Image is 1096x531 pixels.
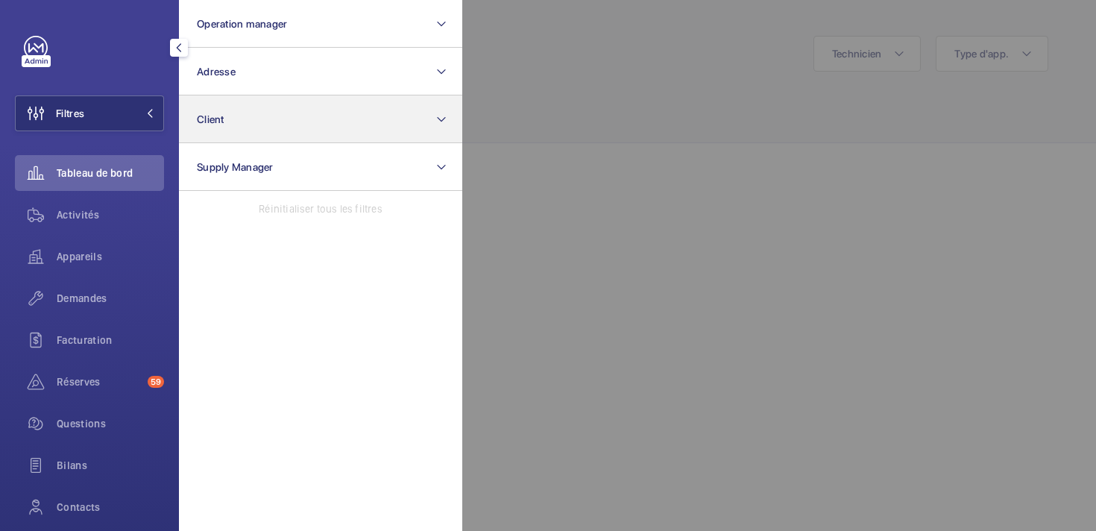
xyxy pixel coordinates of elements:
[148,376,164,388] span: 59
[56,106,84,121] span: Filtres
[57,333,164,348] span: Facturation
[57,500,164,515] span: Contacts
[57,291,164,306] span: Demandes
[15,95,164,131] button: Filtres
[57,207,164,222] span: Activités
[57,416,164,431] span: Questions
[57,374,142,389] span: Réserves
[57,166,164,180] span: Tableau de bord
[57,249,164,264] span: Appareils
[57,458,164,473] span: Bilans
